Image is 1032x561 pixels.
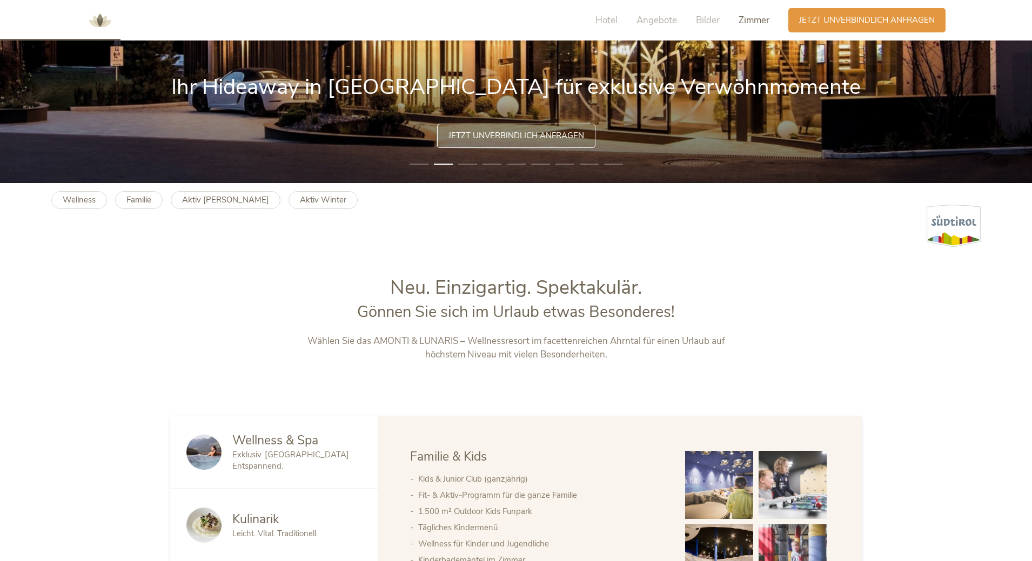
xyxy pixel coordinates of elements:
li: Wellness für Kinder und Jugendliche [418,536,664,552]
span: Jetzt unverbindlich anfragen [799,15,935,26]
span: Neu. Einzigartig. Spektakulär. [390,274,642,301]
a: Wellness [51,191,107,209]
b: Familie [126,194,151,205]
a: AMONTI & LUNARIS Wellnessresort [84,16,116,24]
p: Wählen Sie das AMONTI & LUNARIS – Wellnessresort im facettenreichen Ahrntal für einen Urlaub auf ... [291,334,742,362]
b: Wellness [63,194,96,205]
span: Zimmer [739,14,769,26]
span: Exklusiv. [GEOGRAPHIC_DATA]. Entspannend. [232,449,351,471]
span: Kulinarik [232,511,279,528]
b: Aktiv [PERSON_NAME] [182,194,269,205]
a: Aktiv Winter [289,191,358,209]
li: Fit- & Aktiv-Programm für die ganze Familie [418,487,664,503]
span: Angebote [636,14,677,26]
a: Familie [115,191,163,209]
span: Leicht. Vital. Traditionell. [232,528,318,539]
img: AMONTI & LUNARIS Wellnessresort [84,4,116,37]
span: Jetzt unverbindlich anfragen [448,130,584,141]
li: 1.500 m² Outdoor Kids Funpark [418,503,664,519]
li: Kids & Junior Club (ganzjährig) [418,471,664,487]
span: Hotel [595,14,618,26]
span: Wellness & Spa [232,432,318,449]
a: Aktiv [PERSON_NAME] [171,191,280,209]
span: Familie & Kids [410,448,487,465]
li: Tägliches Kindermenü [418,519,664,536]
span: Bilder [696,14,720,26]
img: Südtirol [927,205,981,247]
span: Gönnen Sie sich im Urlaub etwas Besonderes! [357,301,675,322]
b: Aktiv Winter [300,194,346,205]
